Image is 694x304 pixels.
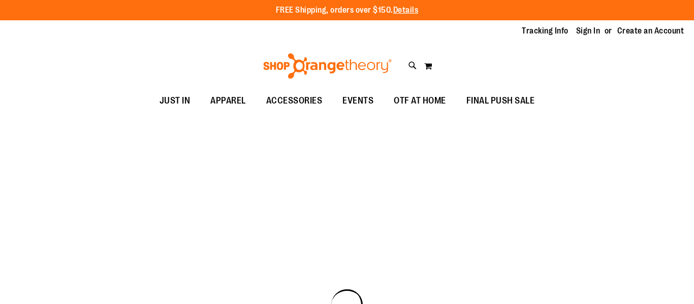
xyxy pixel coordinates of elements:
span: ACCESSORIES [266,89,323,112]
a: APPAREL [200,89,256,113]
a: Sign In [576,25,601,37]
img: Shop Orangetheory [262,53,393,79]
a: Create an Account [617,25,684,37]
a: ACCESSORIES [256,89,333,113]
span: EVENTS [342,89,373,112]
span: FINAL PUSH SALE [466,89,535,112]
a: JUST IN [149,89,201,113]
a: EVENTS [332,89,384,113]
span: JUST IN [160,89,191,112]
span: APPAREL [210,89,246,112]
a: Tracking Info [522,25,569,37]
a: OTF AT HOME [384,89,456,113]
span: OTF AT HOME [394,89,446,112]
a: Details [393,6,419,15]
p: FREE Shipping, orders over $150. [276,5,419,16]
a: FINAL PUSH SALE [456,89,545,113]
